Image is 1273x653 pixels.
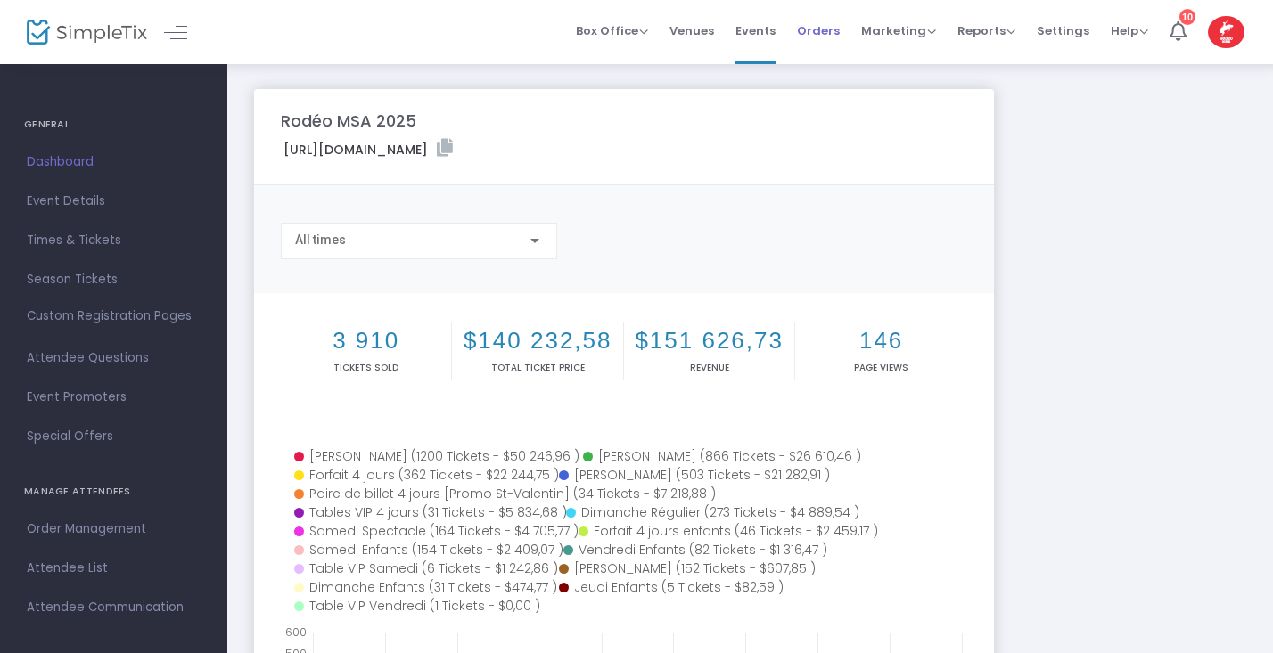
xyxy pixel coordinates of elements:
span: Attendee List [27,557,201,580]
span: Box Office [576,22,648,39]
m-panel-title: Rodéo MSA 2025 [281,109,416,133]
span: Special Offers [27,425,201,448]
p: Tickets sold [284,361,448,374]
span: Times & Tickets [27,229,201,252]
span: Orders [797,8,840,53]
span: Event Details [27,190,201,213]
span: Venues [669,8,714,53]
span: Reports [957,22,1015,39]
p: Page Views [799,361,963,374]
h2: $140 232,58 [456,327,619,355]
label: [URL][DOMAIN_NAME] [283,139,453,159]
h2: $151 626,73 [628,327,791,355]
h4: MANAGE ATTENDEES [24,474,203,510]
p: Total Ticket Price [456,361,619,374]
span: Help [1111,22,1148,39]
span: Events [735,8,776,53]
span: Season Tickets [27,268,201,291]
span: Event Promoters [27,386,201,409]
span: Settings [1037,8,1089,53]
span: Attendee Questions [27,347,201,370]
span: Order Management [27,518,201,541]
text: 600 [285,624,307,640]
span: All times [295,233,346,247]
h4: GENERAL [24,107,203,143]
p: Revenue [628,361,791,374]
div: 10 [1179,9,1195,25]
h2: 3 910 [284,327,448,355]
span: Dashboard [27,151,201,174]
span: Attendee Communication [27,596,201,619]
h2: 146 [799,327,963,355]
span: Marketing [861,22,936,39]
span: Custom Registration Pages [27,307,192,325]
